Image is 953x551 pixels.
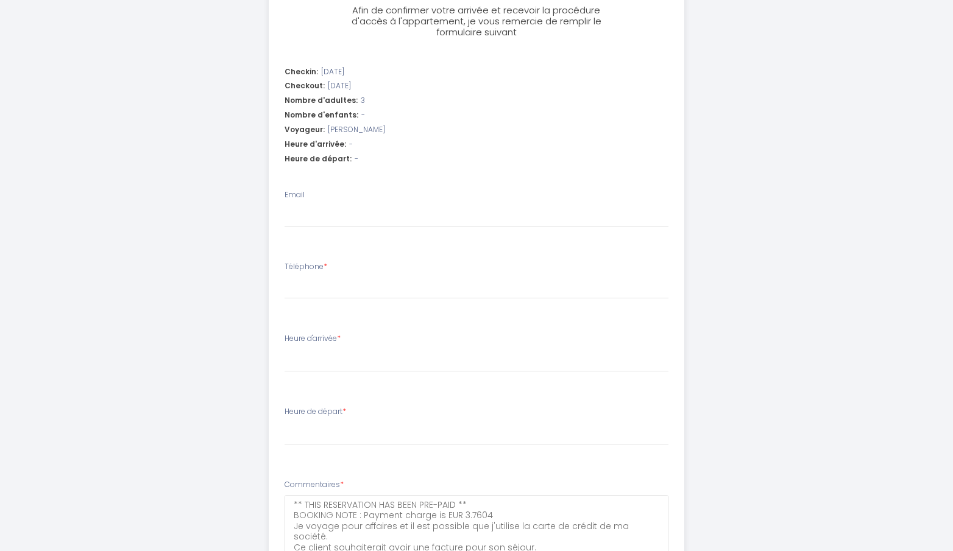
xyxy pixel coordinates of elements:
span: [PERSON_NAME] [328,124,385,136]
span: Nombre d'enfants: [285,110,358,121]
span: Heure d'arrivée: [285,139,346,150]
label: Téléphone [285,261,327,273]
span: [DATE] [328,80,351,92]
span: Voyageur: [285,124,325,136]
label: Commentaires [285,479,344,491]
span: Checkout: [285,80,325,92]
span: Nombre d'adultes: [285,95,358,107]
span: [DATE] [321,66,344,78]
label: Heure d'arrivée [285,333,341,345]
span: Checkin: [285,66,318,78]
span: - [361,110,365,121]
span: - [355,153,358,165]
span: 3 [361,95,365,107]
span: - [349,139,353,150]
label: Heure de départ [285,406,346,418]
span: Afin de confirmer votre arrivée et recevoir la procédure d'accès à l'appartement, je vous remerci... [352,4,601,38]
label: Email [285,189,305,201]
span: Heure de départ: [285,153,352,165]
